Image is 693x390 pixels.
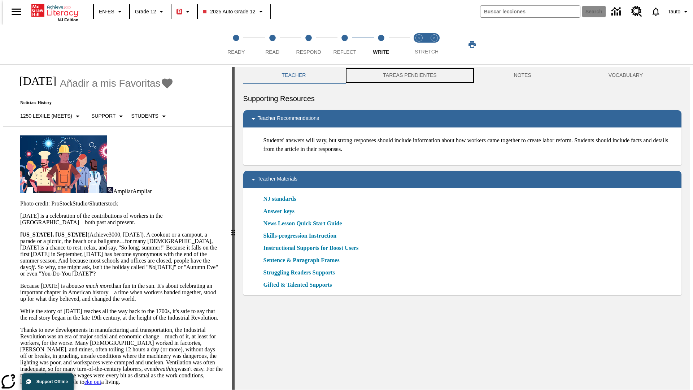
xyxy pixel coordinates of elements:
button: Class: 2025 Auto Grade 12, Selecciona una clase [200,5,268,18]
button: Grado: Grade 12, Elige un grado [132,5,169,18]
span: Ampliar [113,188,132,194]
p: Photo credit: ProStockStudio/Shutterstock [20,200,223,207]
button: Write step 5 of 5 [360,25,402,64]
div: Instructional Panel Tabs [243,67,681,84]
em: off [29,264,35,270]
button: Stretch Read step 1 of 2 [409,25,430,64]
text: 2 [433,36,435,40]
span: Añadir a mis Favoritas [60,78,161,89]
a: eke out [84,379,101,385]
span: Reflect [334,49,357,55]
div: Portada [31,3,78,22]
span: STRETCH [415,49,439,55]
button: Seleccione Lexile, 1250 Lexile (Meets) [17,110,85,123]
a: NJ standards [263,195,301,203]
span: 2025 Auto Grade 12 [203,8,255,16]
span: Respond [296,49,321,55]
a: Sentence & Paragraph Frames, Se abrirá en una nueva ventana o pestaña [263,256,340,265]
button: NOTES [475,67,570,84]
button: TAREAS PENDIENTES [344,67,475,84]
p: While the story of [DATE] reaches all the way back to the 1700s, it's safe to say that the real s... [20,308,223,321]
span: Ampliar [132,188,152,194]
div: Teacher Materials [243,171,681,188]
button: Respond step 3 of 5 [288,25,330,64]
span: Write [373,49,389,55]
a: Instructional Supports for Boost Users, Se abrirá en una nueva ventana o pestaña [263,244,359,252]
a: News Lesson Quick Start Guide, Se abrirá en una nueva ventana o pestaña [263,219,342,228]
a: Struggling Readers Supports [263,268,339,277]
h6: Supporting Resources [243,93,681,104]
p: Support [91,112,115,120]
p: Thanks to new developments in manufacturing and transportation, the Industrial Revolution was an ... [20,327,223,385]
button: Añadir a mis Favoritas - Día del Trabajo [60,77,174,90]
button: Ready step 1 of 5 [215,25,257,64]
button: Teacher [243,67,345,84]
a: Skills-progression Instruction, Se abrirá en una nueva ventana o pestaña [263,231,337,240]
a: Centro de información [607,2,627,22]
p: [DATE] is a celebration of the contributions of workers in the [GEOGRAPHIC_DATA]—both past and pr... [20,213,223,226]
span: Support Offline [36,379,68,384]
span: Read [265,49,279,55]
span: Grade 12 [135,8,156,16]
span: Ready [227,49,245,55]
div: Teacher Recommendations [243,110,681,127]
a: Gifted & Talented Supports [263,281,336,289]
button: Support Offline [22,373,74,390]
input: search field [480,6,580,17]
p: Because [DATE] is about than fun in the sun. It's about celebrating an important chapter in Ameri... [20,283,223,302]
button: VOCABULARY [570,67,681,84]
button: Tipo de apoyo, Support [88,110,128,123]
text: 1 [418,36,420,40]
a: Answer keys, Se abrirá en una nueva ventana o pestaña [263,207,295,216]
em: No [148,264,155,270]
img: A banner with a blue background shows an illustrated row of diverse men and women dressed in clot... [20,135,107,193]
button: Abrir el menú lateral [6,1,27,22]
div: activity [235,67,690,390]
div: Pulsa la tecla de intro o la barra espaciadora y luego presiona las flechas de derecha e izquierd... [232,67,235,390]
span: Tauto [668,8,680,16]
span: EN-ES [99,8,114,16]
div: reading [3,67,232,386]
button: Boost El color de la clase es rojo. Cambiar el color de la clase. [174,5,195,18]
button: Reflect step 4 of 5 [324,25,366,64]
span: NJ Edition [58,18,78,22]
h1: [DATE] [12,74,56,88]
p: Noticias: History [12,100,174,105]
a: Centro de recursos, Se abrirá en una pestaña nueva. [627,2,646,21]
button: Perfil/Configuración [665,5,693,18]
img: Ampliar [107,187,113,193]
button: Read step 2 of 5 [251,25,293,64]
em: so much more [79,283,111,289]
em: breathing [155,366,178,372]
strong: [US_STATE], [US_STATE] [20,231,87,238]
p: Teacher Recommendations [258,114,319,123]
p: Teacher Materials [258,175,298,184]
button: Imprimir [461,38,484,51]
button: Stretch Respond step 2 of 2 [424,25,445,64]
span: B [178,7,181,16]
p: 1250 Lexile (Meets) [20,112,72,120]
a: Notificaciones [646,2,665,21]
p: (Achieve3000, [DATE]). A cookout or a campout, a parade or a picnic, the beach or a ballgame…for ... [20,231,223,277]
p: Students [131,112,158,120]
button: Seleccionar estudiante [128,110,171,123]
p: Students' answers will vary, but strong responses should include information about how workers ca... [263,136,676,153]
button: Language: EN-ES, Selecciona un idioma [96,5,127,18]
